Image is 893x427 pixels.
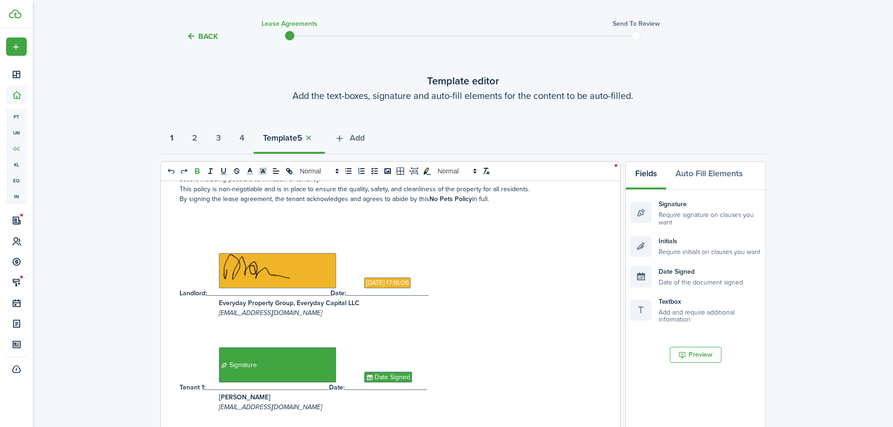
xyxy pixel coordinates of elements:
img: TenantCloud [9,9,22,18]
button: Close tab [302,133,315,143]
h3: Send to review [613,19,660,29]
button: pageBreak [407,165,420,177]
button: table-better [394,165,407,177]
button: italic [204,165,217,177]
button: toggleMarkYellow: markYellow [420,165,434,177]
h3: Lease Agreements [262,19,317,29]
wizard-step-header-title: Template editor [161,73,765,89]
strong: 1 [170,132,173,144]
button: list: ordered [355,165,368,177]
button: Add [325,126,374,154]
strong: Date: [330,288,346,298]
button: link [283,165,296,177]
p: _________________________________ ______________________ [180,288,594,298]
i: [EMAIL_ADDRESS][DOMAIN_NAME] [219,402,322,412]
a: oc [6,141,27,157]
button: image [381,165,394,177]
button: bold [191,165,204,177]
strong: 3 [216,132,221,144]
button: Back [187,31,218,41]
button: Fields [626,162,666,190]
a: eq [6,172,27,188]
strong: Date: [329,382,345,392]
a: pt [6,109,27,125]
button: underline [217,165,230,177]
wizard-step-header-description: Add the text-boxes, signature and auto-fill elements for the content to be auto-filled. [161,89,765,103]
a: un [6,125,27,141]
button: list: bullet [342,165,355,177]
p: By signing the lease agreement, the tenant acknowledges and agrees to abide by this in full. [180,194,594,204]
strong: Everyday Property Group, Everyday Capital LLC [219,298,360,308]
button: redo: redo [178,165,191,177]
strong: No Pets Policy [429,194,472,204]
strong: Landlord: [180,288,207,298]
button: Preview [670,347,721,363]
strong: 2 [192,132,197,144]
button: clean [480,165,493,177]
button: list: check [368,165,381,177]
a: kl [6,157,27,172]
p: This policy is non-negotiable and is in place to ensure the quality, safety, and cleanliness of t... [180,184,594,194]
i: [EMAIL_ADDRESS][DOMAIN_NAME] [219,308,322,318]
strong: 5 [297,132,302,144]
p: _________________________________ ______________________ [180,382,594,392]
strong: Template [263,132,297,144]
span: Add [350,132,365,144]
button: strike [230,165,243,177]
button: undo: undo [165,165,178,177]
a: in [6,188,27,204]
strong: 4 [240,132,244,144]
strong: [PERSON_NAME] [219,392,270,402]
button: Auto Fill Elements [666,162,752,190]
button: Open menu [6,37,27,56]
strong: Tenant 1: [180,382,205,392]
